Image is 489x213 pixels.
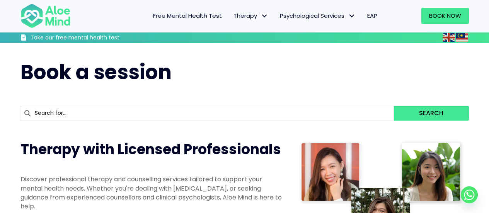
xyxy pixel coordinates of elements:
a: TherapyTherapy: submenu [228,8,274,24]
nav: Menu [81,8,383,24]
h3: Take our free mental health test [31,34,161,42]
p: Discover professional therapy and counselling services tailored to support your mental health nee... [20,175,283,211]
span: EAP [367,12,377,20]
a: Malay [456,33,469,42]
img: Aloe mind Logo [20,3,71,29]
span: Psychological Services: submenu [346,10,358,22]
span: Therapy [233,12,268,20]
a: Psychological ServicesPsychological Services: submenu [274,8,361,24]
span: Book a session [20,58,172,86]
span: Book Now [429,12,461,20]
span: Therapy: submenu [259,10,270,22]
input: Search for... [20,106,394,121]
span: Therapy with Licensed Professionals [20,140,281,159]
img: ms [456,33,468,42]
a: EAP [361,8,383,24]
a: Whatsapp [461,186,478,203]
a: Take our free mental health test [20,34,161,43]
span: Psychological Services [280,12,356,20]
a: Book Now [421,8,469,24]
img: en [443,33,455,42]
button: Search [394,106,469,121]
a: English [443,33,456,42]
span: Free Mental Health Test [153,12,222,20]
a: Free Mental Health Test [147,8,228,24]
